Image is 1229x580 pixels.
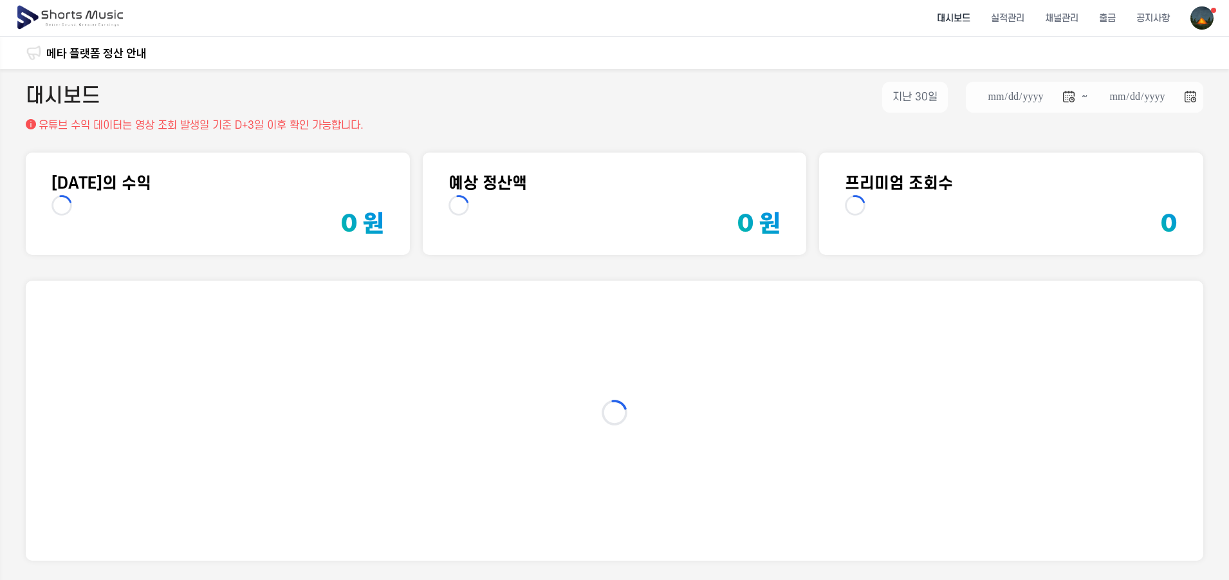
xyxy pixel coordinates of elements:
span: 0 원 [737,209,781,238]
a: 메타 플랫폼 정산 안내 [46,44,147,62]
h2: 대시보드 [26,82,100,113]
a: 출금 [1089,1,1126,35]
dt: [DATE]의 수익 [51,172,384,195]
a: 대시보드 [927,1,981,35]
span: 0 원 [340,209,384,238]
dd: 0 [1160,195,1178,236]
dt: 예상 정산액 [448,172,781,195]
button: 지난 30일 [882,82,948,113]
a: 채널관리 [1035,1,1089,35]
a: 공지사항 [1126,1,1180,35]
a: 실적관리 [981,1,1035,35]
p: 유튜브 수익 데이터는 영상 조회 발생일 기준 D+3일 이후 확인 가능합니다. [39,118,364,133]
img: 사용자 이미지 [1190,6,1214,30]
img: 알림 아이콘 [26,45,41,61]
li: ~ [966,82,1203,113]
dt: 프리미엄 조회수 [845,172,1178,195]
img: 설명 아이콘 [26,119,36,129]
